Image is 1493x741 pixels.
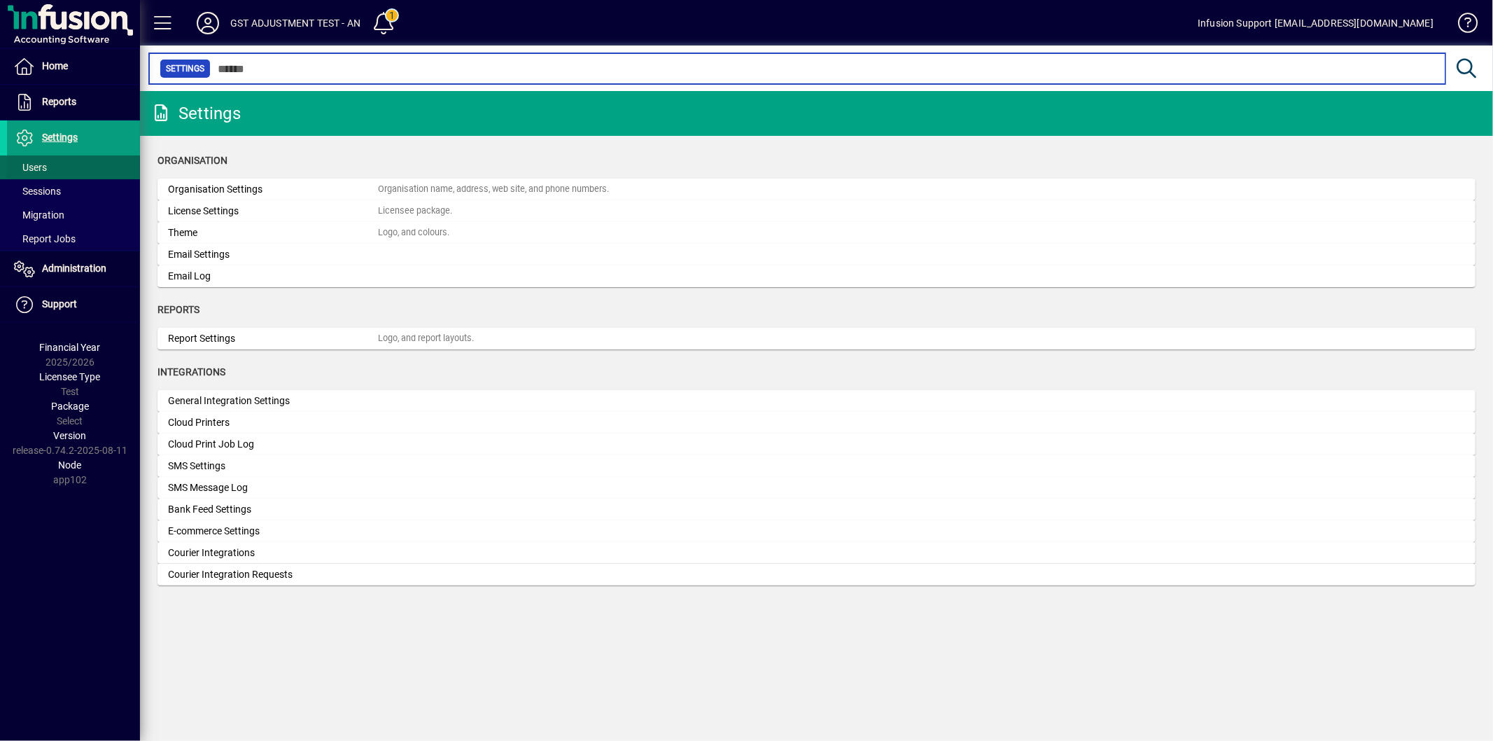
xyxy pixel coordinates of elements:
div: SMS Message Log [168,480,378,495]
span: Reports [42,96,76,107]
span: Users [14,162,47,173]
a: Cloud Printers [157,412,1476,434]
a: ThemeLogo, and colours. [157,222,1476,244]
a: Administration [7,251,140,286]
div: General Integration Settings [168,394,378,408]
a: Organisation SettingsOrganisation name, address, web site, and phone numbers. [157,179,1476,200]
div: Organisation Settings [168,182,378,197]
a: Users [7,155,140,179]
div: E-commerce Settings [168,524,378,539]
div: Bank Feed Settings [168,502,378,517]
div: Cloud Printers [168,415,378,430]
a: Courier Integration Requests [157,564,1476,586]
a: E-commerce Settings [157,520,1476,542]
div: Courier Integration Requests [168,567,378,582]
div: Report Settings [168,331,378,346]
a: License SettingsLicensee package. [157,200,1476,222]
a: Report SettingsLogo, and report layouts. [157,328,1476,349]
div: SMS Settings [168,459,378,473]
span: Financial Year [40,342,101,353]
a: Report Jobs [7,227,140,251]
a: Courier Integrations [157,542,1476,564]
span: Home [42,60,68,71]
span: Integrations [157,366,225,378]
span: Sessions [14,186,61,197]
a: Home [7,49,140,84]
span: Version [54,430,87,441]
a: Cloud Print Job Log [157,434,1476,455]
div: Theme [168,226,378,240]
a: Migration [7,203,140,227]
span: Settings [166,62,204,76]
span: Licensee Type [40,371,101,382]
div: Logo, and report layouts. [378,332,474,345]
div: Email Settings [168,247,378,262]
button: Profile [185,11,230,36]
div: Settings [150,102,241,125]
div: GST ADJUSTMENT TEST - AN [230,12,360,34]
div: Courier Integrations [168,546,378,560]
div: Organisation name, address, web site, and phone numbers. [378,183,609,196]
div: Logo, and colours. [378,226,449,240]
a: Reports [7,85,140,120]
span: Organisation [157,155,227,166]
a: SMS Message Log [157,477,1476,499]
span: Report Jobs [14,233,76,244]
span: Node [59,459,82,471]
span: Reports [157,304,199,315]
div: Cloud Print Job Log [168,437,378,452]
a: Sessions [7,179,140,203]
span: Settings [42,132,78,143]
div: License Settings [168,204,378,219]
a: Support [7,287,140,322]
div: Licensee package. [378,205,452,218]
div: Infusion Support [EMAIL_ADDRESS][DOMAIN_NAME] [1198,12,1434,34]
a: Knowledge Base [1448,3,1476,48]
a: Email Log [157,265,1476,287]
span: Migration [14,209,64,221]
a: General Integration Settings [157,390,1476,412]
a: SMS Settings [157,455,1476,477]
a: Email Settings [157,244,1476,265]
span: Administration [42,263,106,274]
div: Email Log [168,269,378,284]
a: Bank Feed Settings [157,499,1476,520]
span: Package [51,401,89,412]
span: Support [42,298,77,310]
